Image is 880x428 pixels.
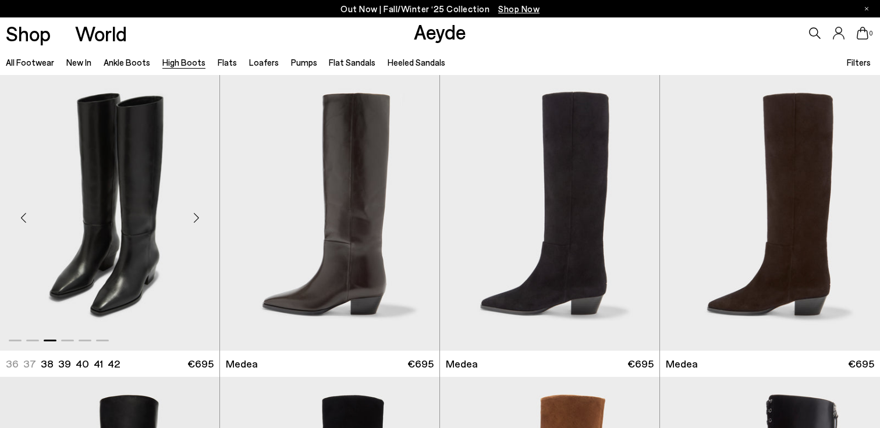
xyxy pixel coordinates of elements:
[108,356,120,371] li: 42
[6,57,54,67] a: All Footwear
[187,356,214,371] span: €695
[249,57,279,67] a: Loafers
[857,27,868,40] a: 0
[291,57,317,67] a: Pumps
[848,356,874,371] span: €695
[58,356,71,371] li: 39
[498,3,540,14] span: Navigate to /collections/new-in
[446,356,478,371] span: Medea
[6,23,51,44] a: Shop
[41,356,54,371] li: 38
[94,356,103,371] li: 41
[76,356,89,371] li: 40
[847,57,871,67] span: Filters
[666,356,698,371] span: Medea
[660,351,880,377] a: Medea €695
[6,356,116,371] ul: variant
[6,200,41,235] div: Previous slide
[340,2,540,16] p: Out Now | Fall/Winter ‘25 Collection
[414,19,466,44] a: Aeyde
[66,57,91,67] a: New In
[104,57,150,67] a: Ankle Boots
[627,356,654,371] span: €695
[75,23,127,44] a: World
[407,356,434,371] span: €695
[226,356,258,371] span: Medea
[179,200,214,235] div: Next slide
[440,75,659,351] img: Medea Suede Knee-High Boots
[329,57,375,67] a: Flat Sandals
[660,75,880,351] img: Medea Suede Knee-High Boots
[220,75,439,351] img: Medea Knee-High Boots
[162,57,205,67] a: High Boots
[220,351,439,377] a: Medea €695
[388,57,445,67] a: Heeled Sandals
[868,30,874,37] span: 0
[440,351,659,377] a: Medea €695
[218,57,237,67] a: Flats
